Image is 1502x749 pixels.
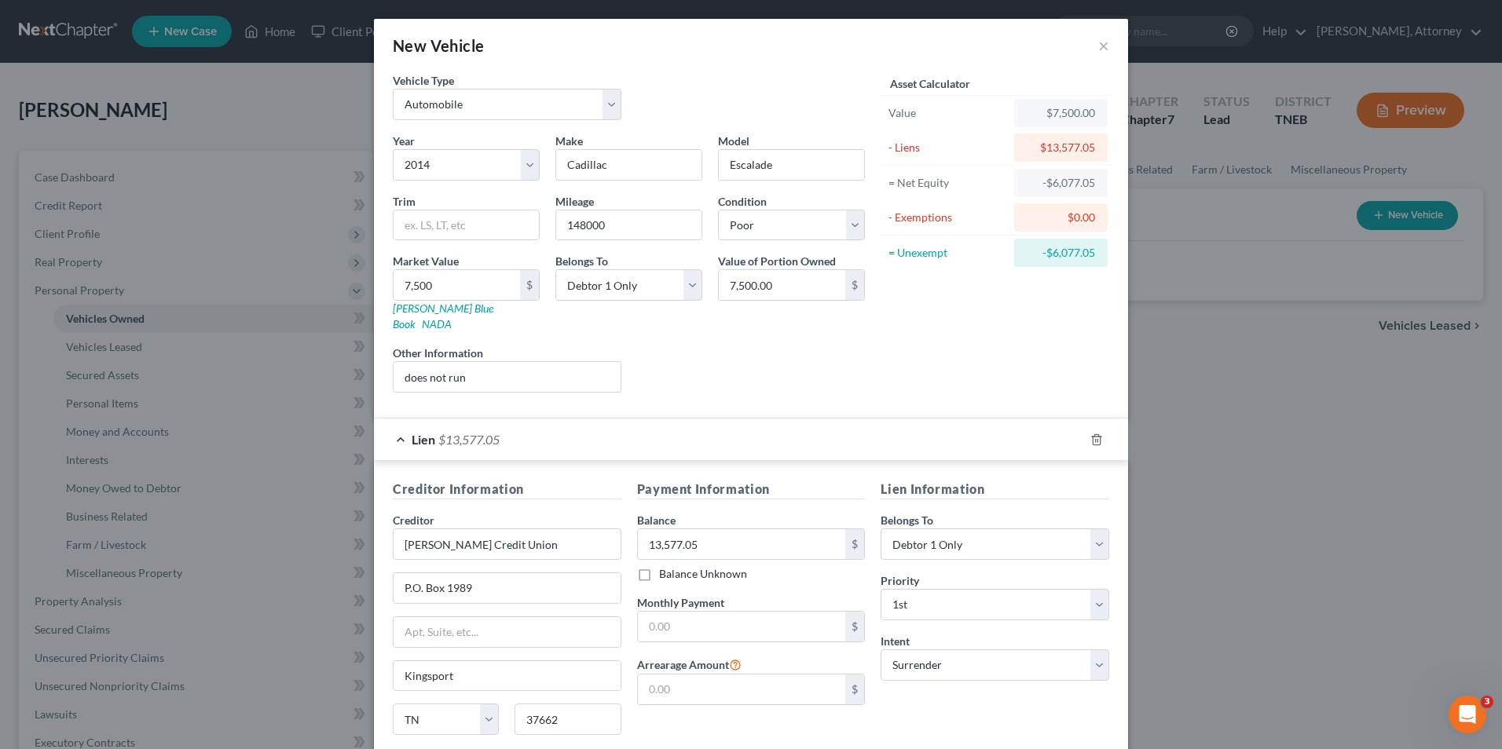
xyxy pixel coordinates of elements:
div: $ [845,529,864,559]
span: Belongs To [555,254,608,268]
input: Enter zip... [515,703,621,735]
label: Vehicle Type [393,72,454,89]
span: Priority [881,574,919,587]
div: $ [520,270,539,300]
div: $ [845,270,864,300]
input: -- [556,210,702,240]
label: Arrearage Amount [637,655,742,674]
div: Value [888,105,1007,121]
span: $13,577.05 [438,432,500,447]
input: 0.00 [638,674,846,704]
input: ex. Altima [719,150,864,180]
div: $ [845,612,864,641]
label: Condition [718,193,767,210]
div: = Unexempt [888,245,1007,261]
input: Search creditor by name... [393,528,621,560]
label: Mileage [555,193,594,210]
label: Asset Calculator [890,75,970,92]
span: 3 [1481,696,1493,708]
input: Apt, Suite, etc... [394,617,621,647]
div: = Net Equity [888,175,1007,191]
input: 0.00 [719,270,845,300]
div: $ [845,674,864,704]
h5: Creditor Information [393,480,621,499]
label: Market Value [393,253,459,269]
label: Value of Portion Owned [718,253,836,269]
span: Lien [412,432,435,447]
a: [PERSON_NAME] Blue Book [393,301,493,331]
iframe: Intercom live chat [1449,696,1486,733]
div: -$6,077.05 [1027,245,1095,261]
input: Enter city... [394,661,621,691]
h5: Lien Information [881,480,1109,499]
button: × [1098,36,1109,55]
div: New Vehicle [393,35,484,57]
input: ex. Nissan [556,150,702,180]
label: Intent [881,633,910,649]
div: -$6,077.05 [1027,175,1095,191]
label: Balance [637,512,676,528]
label: Balance Unknown [659,566,747,582]
span: Creditor [393,513,434,527]
input: 0.00 [638,529,846,559]
input: 0.00 [394,270,520,300]
input: ex. LS, LT, etc [394,210,539,240]
input: 0.00 [638,612,846,641]
label: Monthly Payment [637,594,724,611]
span: Belongs To [881,513,933,527]
label: Other Information [393,345,483,361]
div: $7,500.00 [1027,105,1095,121]
div: $13,577.05 [1027,140,1095,155]
input: (optional) [394,362,621,392]
span: Make [555,134,583,148]
a: NADA [422,317,452,331]
input: Enter address... [394,573,621,603]
label: Trim [393,193,416,210]
label: Year [393,133,415,149]
h5: Payment Information [637,480,866,499]
label: Model [718,133,749,149]
div: - Exemptions [888,210,1007,225]
div: - Liens [888,140,1007,155]
div: $0.00 [1027,210,1095,225]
